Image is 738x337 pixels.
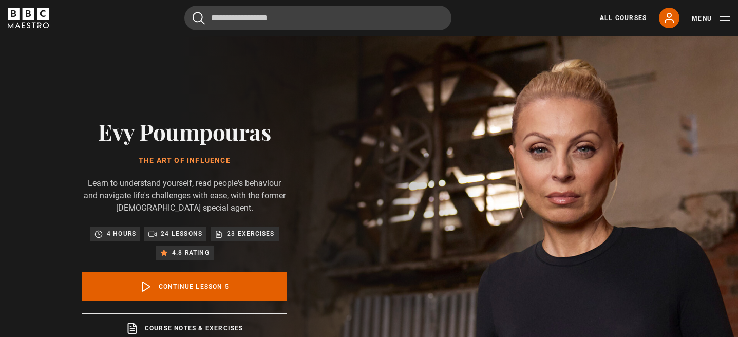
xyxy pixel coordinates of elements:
[82,118,287,144] h2: Evy Poumpouras
[692,13,730,24] button: Toggle navigation
[8,8,49,28] svg: BBC Maestro
[161,229,202,239] p: 24 lessons
[107,229,136,239] p: 4 hours
[172,248,210,258] p: 4.8 rating
[600,13,647,23] a: All Courses
[184,6,451,30] input: Search
[193,12,205,25] button: Submit the search query
[82,177,287,214] p: Learn to understand yourself, read people's behaviour and navigate life's challenges with ease, w...
[227,229,274,239] p: 23 exercises
[82,272,287,301] a: Continue lesson 5
[82,157,287,165] h1: The Art of Influence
